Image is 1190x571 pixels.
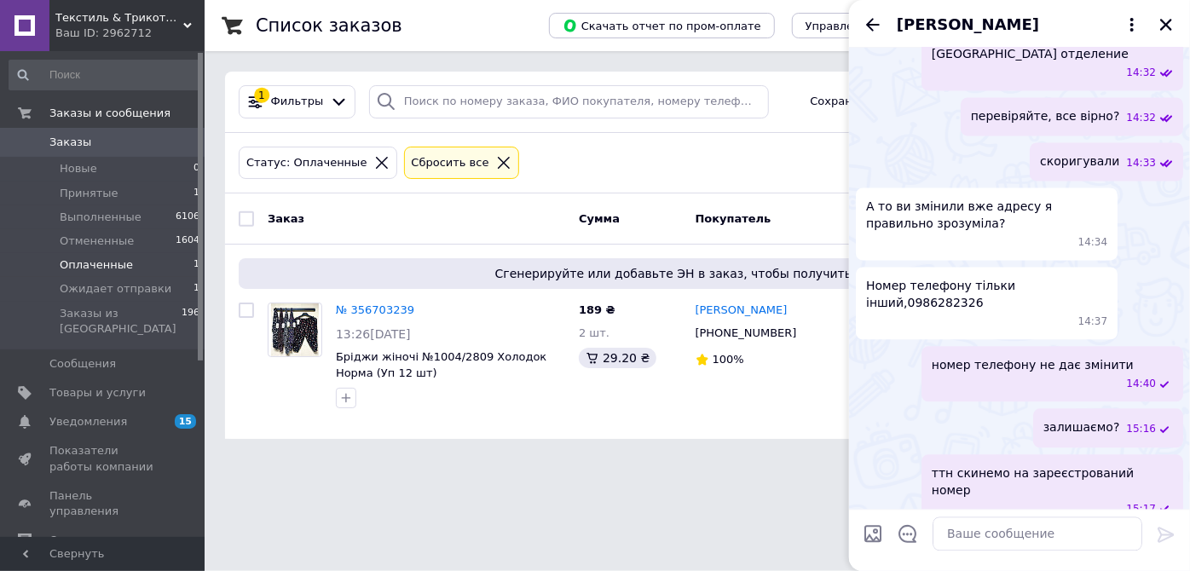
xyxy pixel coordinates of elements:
[1078,235,1108,250] span: 14:34 11.08.2025
[1126,156,1156,170] span: 14:33 11.08.2025
[579,348,656,368] div: 29.20 ₴
[811,94,950,110] span: Сохраненные фильтры:
[271,303,320,356] img: Фото товару
[246,265,1149,282] span: Сгенерируйте или добавьте ЭН в заказ, чтобы получить оплату
[408,154,493,172] div: Сбросить все
[254,88,269,103] div: 1
[60,306,182,337] span: Заказы из [GEOGRAPHIC_DATA]
[243,154,371,172] div: Статус: Оплаченные
[55,26,205,41] div: Ваш ID: 2962712
[1126,422,1156,436] span: 15:16 11.08.2025
[863,14,883,35] button: Назад
[60,234,134,249] span: Отмененные
[579,326,609,339] span: 2 шт.
[1043,418,1120,436] span: залишаємо?
[971,107,1120,125] span: перевіряйте, все вірно?
[932,464,1173,499] span: ттн скинемо на зареєстрований номер
[866,198,1107,232] span: А то ви змінили вже адресу я правильно зрозуміла?
[897,14,1142,36] button: [PERSON_NAME]
[268,211,304,224] span: Заказ
[579,211,620,224] span: Сумма
[176,234,199,249] span: 1604
[271,94,324,110] span: Фильтры
[806,20,939,32] span: Управление статусами
[866,277,1107,311] span: Номер телефону тільки інший,0986282326
[55,10,183,26] span: Текстиль & Трикотаж — текстиль для всей семьи
[49,488,158,519] span: Панель управления
[336,350,546,379] a: Бріджи жіночі №1004/2809 Холодок Норма (Уп 12 шт)
[1078,314,1108,329] span: 14:37 11.08.2025
[897,522,919,545] button: Открыть шаблоны ответов
[579,303,615,316] span: 189 ₴
[49,443,158,474] span: Показатели работы компании
[194,161,199,176] span: 0
[60,161,97,176] span: Новые
[336,303,414,316] a: № 356703239
[696,326,797,339] span: [PHONE_NUMBER]
[194,281,199,297] span: 1
[1156,14,1176,35] button: Закрыть
[369,85,769,118] input: Поиск по номеру заказа, ФИО покупателя, номеру телефона, Email, номеру накладной
[49,414,127,430] span: Уведомления
[49,106,170,121] span: Заказы и сообщения
[60,281,171,297] span: Ожидает отправки
[1126,66,1156,80] span: 14:32 11.08.2025
[563,18,761,33] span: Скачать отчет по пром-оплате
[696,211,771,224] span: Покупатель
[1126,502,1156,516] span: 15:17 11.08.2025
[60,210,142,225] span: Выполненные
[194,186,199,201] span: 1
[60,186,118,201] span: Принятые
[897,14,1039,36] span: [PERSON_NAME]
[182,306,199,337] span: 196
[713,353,744,366] span: 100%
[696,303,788,319] a: [PERSON_NAME]
[176,210,199,225] span: 6106
[9,60,201,90] input: Поиск
[49,533,95,548] span: Отзывы
[792,13,953,38] button: Управление статусами
[1126,377,1156,391] span: 14:40 11.08.2025
[268,303,322,357] a: Фото товару
[932,356,1134,373] span: номер телефону не дає змінити
[49,356,116,372] span: Сообщения
[49,385,146,401] span: Товары и услуги
[1040,153,1119,170] span: скоригували
[49,135,91,150] span: Заказы
[60,257,133,273] span: Оплаченные
[336,327,411,341] span: 13:26[DATE]
[194,257,199,273] span: 1
[175,414,196,429] span: 15
[1126,111,1156,125] span: 14:32 11.08.2025
[256,15,402,36] h1: Список заказов
[549,13,775,38] button: Скачать отчет по пром-оплате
